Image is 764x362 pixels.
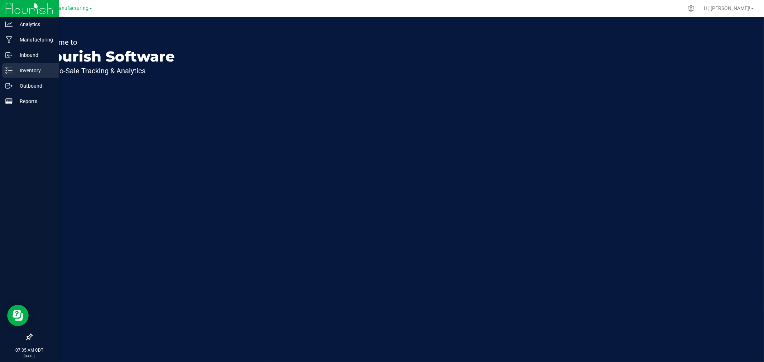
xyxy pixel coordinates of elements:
p: Inbound [13,51,56,59]
inline-svg: Reports [5,98,13,105]
span: Manufacturing [54,5,88,11]
p: Manufacturing [13,35,56,44]
p: Analytics [13,20,56,29]
inline-svg: Analytics [5,21,13,28]
p: Welcome to [39,39,175,46]
inline-svg: Inventory [5,67,13,74]
p: [DATE] [3,353,56,359]
p: Reports [13,97,56,106]
p: Outbound [13,82,56,90]
iframe: Resource center [7,305,29,326]
p: Inventory [13,66,56,75]
p: Seed-to-Sale Tracking & Analytics [39,67,175,74]
inline-svg: Manufacturing [5,36,13,43]
inline-svg: Inbound [5,52,13,59]
span: Hi, [PERSON_NAME]! [704,5,750,11]
p: Flourish Software [39,49,175,64]
p: 07:35 AM CDT [3,347,56,353]
inline-svg: Outbound [5,82,13,89]
div: Manage settings [687,5,696,12]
